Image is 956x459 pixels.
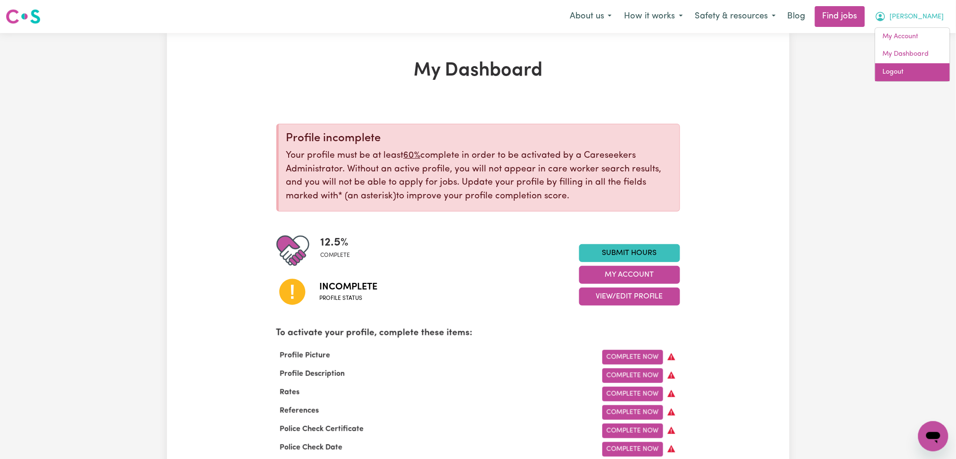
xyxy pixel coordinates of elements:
span: Incomplete [320,280,378,294]
button: About us [564,7,618,26]
a: Careseekers logo [6,6,41,27]
iframe: Button to launch messaging window [918,421,948,451]
a: Blog [782,6,811,27]
span: Rates [276,389,304,396]
button: View/Edit Profile [579,288,680,306]
span: 12.5 % [321,234,350,251]
div: My Account [875,27,950,82]
div: Profile completeness: 12.5% [321,234,358,267]
a: Complete Now [602,405,663,420]
a: Logout [875,63,950,81]
span: Police Check Certificate [276,425,368,433]
span: Profile status [320,294,378,303]
button: How it works [618,7,689,26]
span: complete [321,251,350,260]
span: References [276,407,323,415]
a: Complete Now [602,368,663,383]
a: My Account [875,28,950,46]
span: Police Check Date [276,444,347,451]
a: Complete Now [602,424,663,438]
a: Complete Now [602,387,663,401]
a: Complete Now [602,350,663,365]
span: Profile Description [276,370,349,378]
a: My Dashboard [875,45,950,63]
span: Profile Picture [276,352,334,359]
span: an asterisk [339,192,397,201]
p: To activate your profile, complete these items: [276,327,680,340]
h1: My Dashboard [276,59,680,82]
button: My Account [869,7,950,26]
button: Safety & resources [689,7,782,26]
div: Profile incomplete [286,132,672,145]
a: Complete Now [602,442,663,457]
span: [PERSON_NAME] [890,12,944,22]
a: Submit Hours [579,244,680,262]
img: Careseekers logo [6,8,41,25]
u: 60% [404,151,421,160]
a: Find jobs [815,6,865,27]
button: My Account [579,266,680,284]
p: Your profile must be at least complete in order to be activated by a Careseekers Administrator. W... [286,149,672,204]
